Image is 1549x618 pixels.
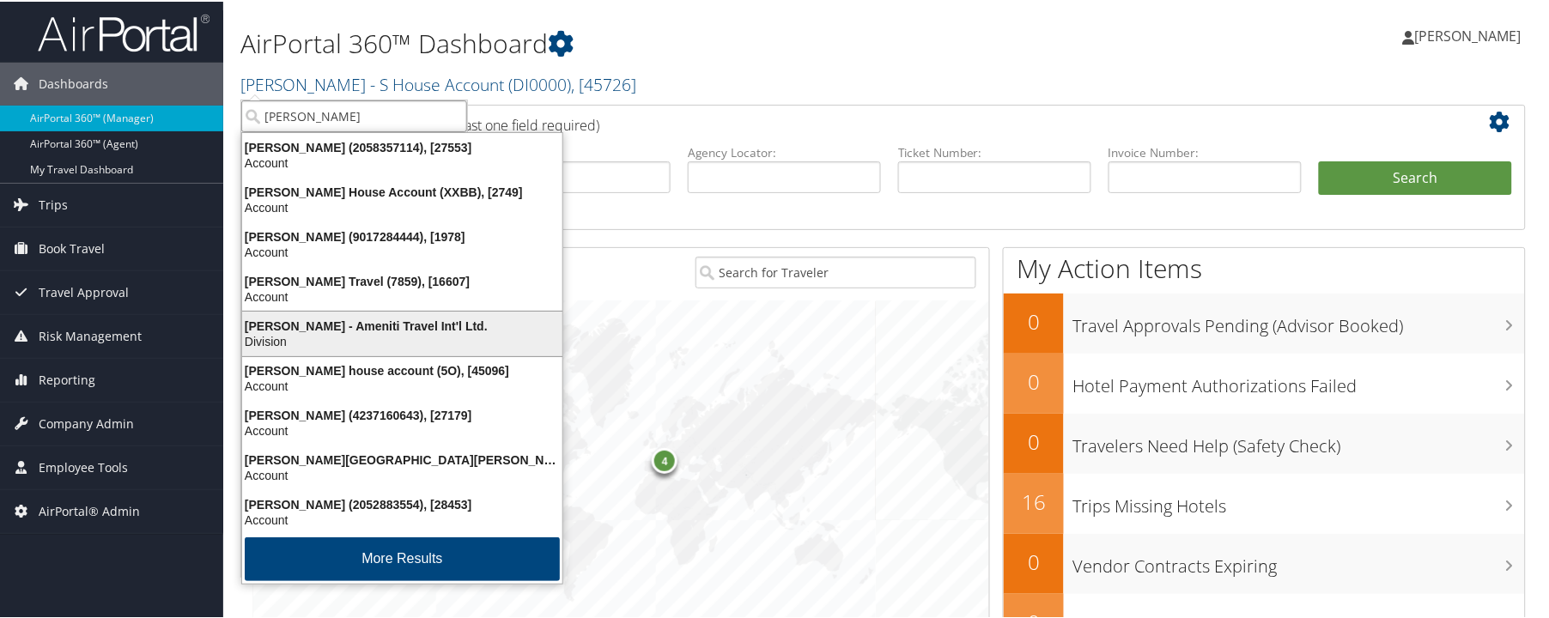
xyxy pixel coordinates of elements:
[241,99,467,130] input: Search Accounts
[232,227,573,243] div: [PERSON_NAME] (9017284444), [1978]
[232,332,573,348] div: Division
[39,182,68,225] span: Trips
[39,401,134,444] span: Company Admin
[508,71,571,94] span: ( DI0000 )
[240,71,636,94] a: [PERSON_NAME] - S House Account
[1109,142,1302,160] label: Invoice Number:
[898,142,1091,160] label: Ticket Number:
[1004,426,1064,455] h2: 0
[1004,306,1064,335] h2: 0
[232,138,573,154] div: [PERSON_NAME] (2058357114), [27553]
[39,313,142,356] span: Risk Management
[688,142,881,160] label: Agency Locator:
[1004,472,1525,532] a: 16Trips Missing Hotels
[240,24,1106,60] h1: AirPortal 360™ Dashboard
[477,142,671,160] label: Last Name:
[696,255,976,287] input: Search for Traveler
[39,445,128,488] span: Employee Tools
[1072,304,1525,336] h3: Travel Approvals Pending (Advisor Booked)
[652,446,677,472] div: 4
[39,270,129,312] span: Travel Approval
[39,488,140,531] span: AirPortal® Admin
[245,536,560,579] button: More Results
[232,466,573,482] div: Account
[232,198,573,214] div: Account
[39,226,105,269] span: Book Travel
[232,495,573,511] div: [PERSON_NAME] (2052883554), [28453]
[1319,160,1512,194] button: Search
[232,154,573,169] div: Account
[1004,532,1525,592] a: 0Vendor Contracts Expiring
[267,106,1406,136] h2: Airtinerary Lookup
[232,406,573,421] div: [PERSON_NAME] (4237160643), [27179]
[1004,486,1064,515] h2: 16
[1004,292,1525,352] a: 0Travel Approvals Pending (Advisor Booked)
[232,243,573,258] div: Account
[1004,352,1525,412] a: 0Hotel Payment Authorizations Failed
[232,183,573,198] div: [PERSON_NAME] House Account (XXBB), [2749]
[232,317,573,332] div: [PERSON_NAME] - Ameniti Travel Int'l Ltd.
[39,61,108,104] span: Dashboards
[232,288,573,303] div: Account
[1004,366,1064,395] h2: 0
[1072,424,1525,457] h3: Travelers Need Help (Safety Check)
[435,114,599,133] span: (at least one field required)
[1004,546,1064,575] h2: 0
[232,377,573,392] div: Account
[1072,364,1525,397] h3: Hotel Payment Authorizations Failed
[232,511,573,526] div: Account
[232,272,573,288] div: [PERSON_NAME] Travel (7859), [16607]
[232,451,573,466] div: [PERSON_NAME][GEOGRAPHIC_DATA][PERSON_NAME] (008246), [15585]
[1004,412,1525,472] a: 0Travelers Need Help (Safety Check)
[1415,25,1522,44] span: [PERSON_NAME]
[38,11,210,51] img: airportal-logo.png
[1004,249,1525,285] h1: My Action Items
[1072,544,1525,577] h3: Vendor Contracts Expiring
[1072,484,1525,517] h3: Trips Missing Hotels
[571,71,636,94] span: , [ 45726 ]
[39,357,95,400] span: Reporting
[1403,9,1539,60] a: [PERSON_NAME]
[232,361,573,377] div: [PERSON_NAME] house account (5O), [45096]
[232,421,573,437] div: Account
